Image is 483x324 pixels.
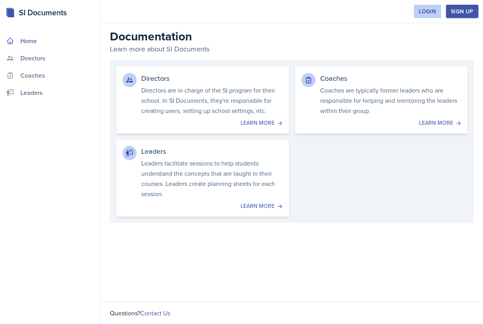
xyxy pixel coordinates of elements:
a: Leaders Leaders facilitate sessions to help students understand the concepts that are taught in t... [116,140,289,217]
a: Coaches [3,67,97,83]
a: Contact Us [140,309,170,317]
div: Questions? [100,302,483,324]
div: Learn more [122,202,283,210]
a: Home [3,33,97,49]
h2: Documentation [110,29,474,44]
div: Coaches [320,73,461,84]
div: Directors [141,73,283,84]
p: Learn more about SI Documents [110,44,474,54]
a: Coaches Coaches are typically former leaders who are responsible for helping and mentoring the le... [295,67,468,133]
div: Sign Up [451,8,473,15]
p: Leaders facilitate sessions to help students understand the concepts that are taught in their cou... [141,158,283,199]
div: Leaders [141,146,283,157]
div: Login [419,8,436,15]
a: Leaders [3,85,97,100]
div: Learn more [301,119,461,127]
button: Login [414,5,441,18]
button: Sign Up [446,5,478,18]
p: Directors are in charge of the SI program for their school. In SI Documents, they're responsible ... [141,85,283,116]
a: Directors [3,50,97,66]
a: Directors Directors are in charge of the SI program for their school. In SI Documents, they're re... [116,67,289,133]
div: Learn more [122,119,283,127]
p: Coaches are typically former leaders who are responsible for helping and mentoring the leaders wi... [320,85,461,116]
